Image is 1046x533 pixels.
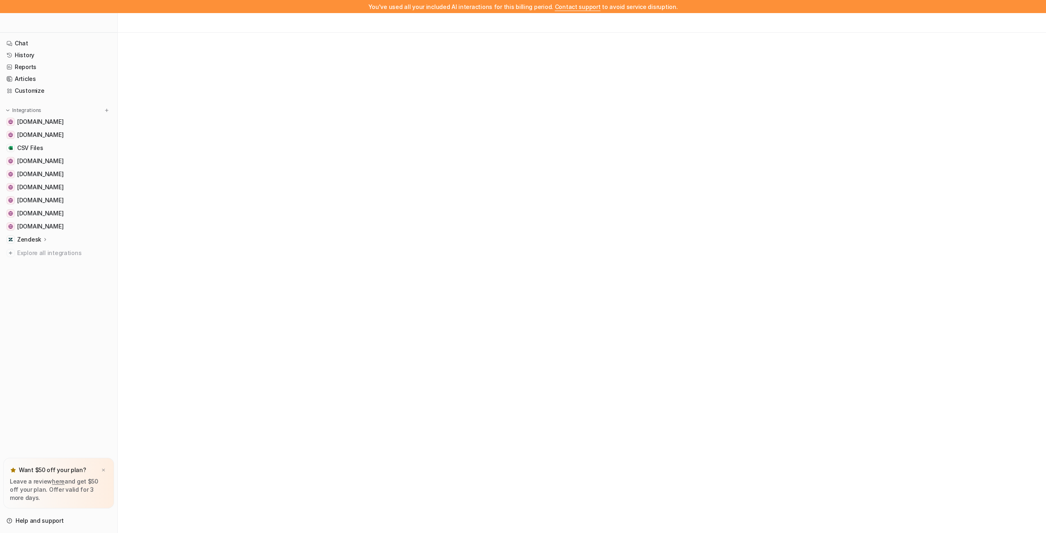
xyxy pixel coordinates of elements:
[10,467,16,473] img: star
[3,181,114,193] a: support.google.com[DOMAIN_NAME]
[3,106,44,114] button: Integrations
[3,73,114,85] a: Articles
[8,211,13,216] img: contactform7.com
[17,196,63,204] span: [DOMAIN_NAME]
[3,155,114,167] a: fluentsmtp.com[DOMAIN_NAME]
[8,198,13,203] img: www.cloudflare.com
[3,515,114,526] a: Help and support
[3,85,114,96] a: Customize
[17,170,63,178] span: [DOMAIN_NAME]
[17,235,41,244] p: Zendesk
[3,247,114,259] a: Explore all integrations
[17,209,63,217] span: [DOMAIN_NAME]
[3,116,114,128] a: docs.litespeedtech.com[DOMAIN_NAME]
[17,157,63,165] span: [DOMAIN_NAME]
[3,168,114,180] a: developers.cloudflare.com[DOMAIN_NAME]
[3,49,114,61] a: History
[8,159,13,163] img: fluentsmtp.com
[104,107,110,113] img: menu_add.svg
[19,466,86,474] p: Want $50 off your plan?
[3,208,114,219] a: contactform7.com[DOMAIN_NAME]
[8,146,13,150] img: CSV Files
[3,195,114,206] a: www.cloudflare.com[DOMAIN_NAME]
[12,107,41,114] p: Integrations
[10,477,108,502] p: Leave a review and get $50 off your plan. Offer valid for 3 more days.
[555,3,601,10] span: Contact support
[8,119,13,124] img: docs.litespeedtech.com
[3,38,114,49] a: Chat
[5,107,11,113] img: expand menu
[8,237,13,242] img: Zendesk
[52,478,65,485] a: here
[17,144,43,152] span: CSV Files
[101,468,106,473] img: x
[3,129,114,141] a: cloud86.io[DOMAIN_NAME]
[3,142,114,154] a: CSV FilesCSV Files
[8,185,13,190] img: support.google.com
[7,249,15,257] img: explore all integrations
[3,221,114,232] a: www.wpbeginner.com[DOMAIN_NAME]
[17,131,63,139] span: [DOMAIN_NAME]
[8,132,13,137] img: cloud86.io
[8,172,13,177] img: developers.cloudflare.com
[17,246,111,260] span: Explore all integrations
[8,224,13,229] img: www.wpbeginner.com
[17,222,63,231] span: [DOMAIN_NAME]
[17,118,63,126] span: [DOMAIN_NAME]
[17,183,63,191] span: [DOMAIN_NAME]
[3,61,114,73] a: Reports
